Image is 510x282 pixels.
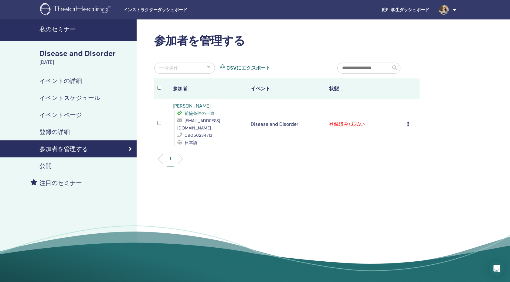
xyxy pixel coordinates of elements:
[39,128,70,136] h4: 登録の詳細
[439,5,449,15] img: default.jpg
[159,64,178,72] div: 一括操作
[39,179,82,187] h4: 注目のセミナー
[39,94,100,101] h4: イベントスケジュール
[40,3,113,17] img: logo.png
[173,103,211,109] a: [PERSON_NAME]
[248,78,326,99] th: イベント
[226,64,270,72] a: CSVにエクスポート
[39,111,82,119] h4: イベントページ
[36,48,137,66] a: Disease and Disorder[DATE]
[248,99,326,149] td: Disease and Disorder
[489,261,504,276] div: Open Intercom Messenger
[39,77,82,84] h4: イベントの詳細
[381,7,389,12] img: graduation-cap-white.svg
[326,78,404,99] th: 状態
[185,111,214,116] span: 前提条件の一致
[170,155,171,162] p: 1
[177,118,220,131] span: [EMAIL_ADDRESS][DOMAIN_NAME]
[170,78,248,99] th: 参加者
[39,59,133,66] div: [DATE]
[154,34,420,48] h2: 参加者を管理する
[376,4,434,15] a: 学生ダッシュボード
[185,140,197,145] span: 日本語
[185,132,212,138] span: 09056234713
[39,48,133,59] div: Disease and Disorder
[39,162,52,170] h4: 公開
[124,7,215,13] span: インストラクターダッシュボード
[39,145,88,153] h4: 参加者を管理する
[39,26,133,33] h4: 私のセミナー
